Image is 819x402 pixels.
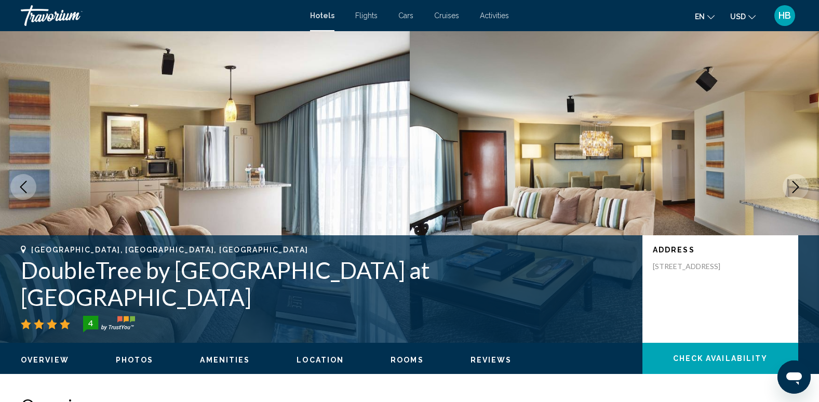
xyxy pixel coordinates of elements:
p: [STREET_ADDRESS] [653,262,736,271]
a: Cars [398,11,413,20]
img: trustyou-badge-hor.svg [83,316,135,332]
span: [GEOGRAPHIC_DATA], [GEOGRAPHIC_DATA], [GEOGRAPHIC_DATA] [31,246,308,254]
p: Address [653,246,788,254]
a: Travorium [21,5,300,26]
button: Location [297,355,344,365]
span: Location [297,356,344,364]
a: Cruises [434,11,459,20]
button: Next image [783,174,809,200]
a: Hotels [310,11,334,20]
span: Amenities [200,356,250,364]
span: Photos [116,356,154,364]
button: Photos [116,355,154,365]
button: Reviews [471,355,512,365]
span: USD [730,12,746,21]
span: Check Availability [673,355,768,363]
span: Rooms [391,356,424,364]
button: User Menu [771,5,798,26]
button: Overview [21,355,69,365]
a: Flights [355,11,378,20]
a: Activities [480,11,509,20]
button: Rooms [391,355,424,365]
h1: DoubleTree by [GEOGRAPHIC_DATA] at [GEOGRAPHIC_DATA] [21,257,632,311]
span: Overview [21,356,69,364]
button: Check Availability [642,343,798,374]
button: Change language [695,9,715,24]
div: 4 [80,317,101,329]
span: Reviews [471,356,512,364]
span: HB [778,10,791,21]
button: Previous image [10,174,36,200]
span: en [695,12,705,21]
button: Change currency [730,9,756,24]
button: Amenities [200,355,250,365]
iframe: Button to launch messaging window [777,360,811,394]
